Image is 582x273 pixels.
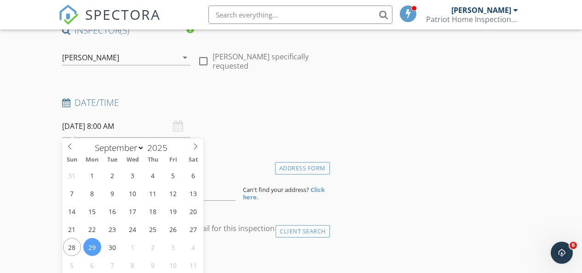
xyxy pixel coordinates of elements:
[83,202,101,220] span: September 15, 2025
[243,186,309,194] span: Can't find your address?
[62,24,194,36] h4: INSPECTOR(S)
[58,12,161,32] a: SPECTORA
[63,238,81,256] span: September 28, 2025
[124,166,142,184] span: September 3, 2025
[570,242,577,249] span: 6
[213,52,326,70] label: [PERSON_NAME] specifically requested
[63,220,81,238] span: September 21, 2025
[85,5,161,24] span: SPECTORA
[144,220,162,238] span: September 25, 2025
[133,224,275,233] label: Enable Client CC email for this inspection
[83,238,101,256] span: September 29, 2025
[164,238,182,256] span: October 3, 2025
[122,157,143,163] span: Wed
[275,162,330,174] div: Address Form
[104,202,121,220] span: September 16, 2025
[184,166,202,184] span: September 6, 2025
[179,52,190,63] i: arrow_drop_down
[184,202,202,220] span: September 20, 2025
[451,6,511,15] div: [PERSON_NAME]
[164,166,182,184] span: September 5, 2025
[124,202,142,220] span: September 17, 2025
[102,157,122,163] span: Tue
[63,184,81,202] span: September 7, 2025
[62,53,119,62] div: [PERSON_NAME]
[104,220,121,238] span: September 23, 2025
[143,157,163,163] span: Thu
[83,220,101,238] span: September 22, 2025
[184,238,202,256] span: October 4, 2025
[426,15,518,24] div: Patriot Home Inspection Service
[63,166,81,184] span: August 31, 2025
[62,157,82,163] span: Sun
[276,225,330,238] div: Client Search
[58,5,79,25] img: The Best Home Inspection Software - Spectora
[104,238,121,256] span: September 30, 2025
[184,184,202,202] span: September 13, 2025
[124,220,142,238] span: September 24, 2025
[144,184,162,202] span: September 11, 2025
[551,242,573,264] iframe: Intercom live chat
[104,166,121,184] span: September 2, 2025
[82,157,102,163] span: Mon
[208,6,392,24] input: Search everything...
[243,186,325,201] strong: Click here.
[144,166,162,184] span: September 4, 2025
[104,184,121,202] span: September 9, 2025
[83,184,101,202] span: September 8, 2025
[62,115,190,138] input: Select date
[124,238,142,256] span: October 1, 2025
[164,184,182,202] span: September 12, 2025
[63,202,81,220] span: September 14, 2025
[124,184,142,202] span: September 10, 2025
[163,157,183,163] span: Fri
[62,97,326,109] h4: Date/Time
[83,166,101,184] span: September 1, 2025
[144,142,175,154] input: Year
[184,220,202,238] span: September 27, 2025
[183,157,203,163] span: Sat
[164,220,182,238] span: September 26, 2025
[144,238,162,256] span: October 2, 2025
[144,202,162,220] span: September 18, 2025
[164,202,182,220] span: September 19, 2025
